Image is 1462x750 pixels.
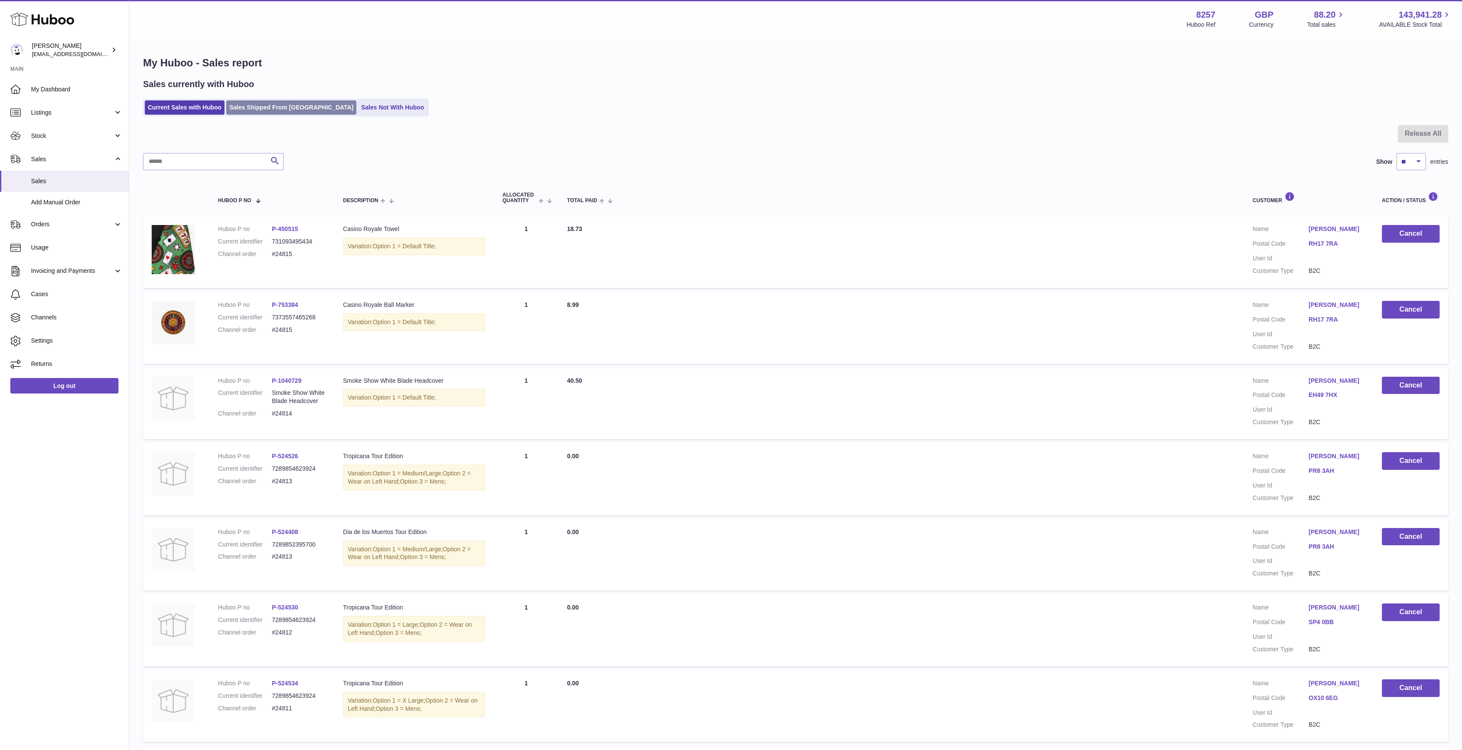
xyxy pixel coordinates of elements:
[31,198,122,206] span: Add Manual Order
[343,198,378,203] span: Description
[272,301,298,308] a: P-753384
[343,528,485,536] div: Dia de los Muertos Tour Edition
[31,337,122,345] span: Settings
[272,453,298,459] a: P-524526
[272,553,326,561] dd: #24813
[218,198,251,203] span: Huboo P no
[32,42,109,58] div: [PERSON_NAME]
[373,621,420,628] span: Option 1 = Large;
[567,301,579,308] span: 8.99
[1253,645,1309,653] dt: Customer Type
[1309,467,1365,475] a: PR8 3AH
[272,604,298,611] a: P-524530
[218,528,272,536] dt: Huboo P no
[1430,158,1448,166] span: entries
[1253,569,1309,578] dt: Customer Type
[152,301,195,344] img: 82571695303554.jpg
[373,697,425,704] span: Option 1 = X Large;
[348,470,471,485] span: Option 2 = Wear on Left Hand;
[343,225,485,233] div: Casino Royale Towel
[494,368,558,440] td: 1
[1382,377,1440,394] button: Cancel
[218,553,272,561] dt: Channel order
[373,243,436,250] span: Option 1 = Default Title;
[494,595,558,666] td: 1
[1309,418,1365,426] dd: B2C
[373,470,443,477] span: Option 1 = Medium/Large;
[343,377,485,385] div: Smoke Show White Blade Headcover
[1307,9,1345,29] a: 88.20 Total sales
[32,50,127,57] span: [EMAIL_ADDRESS][DOMAIN_NAME]
[152,225,195,274] img: 82571693400840.jpeg
[343,301,485,309] div: Casino Royale Ball Marker
[31,132,113,140] span: Stock
[1253,301,1309,311] dt: Name
[218,603,272,612] dt: Huboo P no
[494,444,558,515] td: 1
[1309,694,1365,702] a: OX10 6EG
[1379,9,1452,29] a: 143,941.28 AVAILABLE Stock Total
[272,225,298,232] a: P-450515
[152,603,195,647] img: no-photo.jpg
[218,313,272,322] dt: Current identifier
[1307,21,1345,29] span: Total sales
[1309,377,1365,385] a: [PERSON_NAME]
[218,377,272,385] dt: Huboo P no
[1382,528,1440,546] button: Cancel
[1309,603,1365,612] a: [PERSON_NAME]
[343,237,485,255] div: Variation:
[343,679,485,687] div: Tropicana Tour Edition
[31,220,113,228] span: Orders
[152,377,195,420] img: no-photo.jpg
[1309,343,1365,351] dd: B2C
[502,192,536,203] span: ALLOCATED Quantity
[1253,192,1365,203] div: Customer
[1249,21,1274,29] div: Currency
[567,225,582,232] span: 18.73
[218,704,272,712] dt: Channel order
[1309,267,1365,275] dd: B2C
[1253,254,1309,262] dt: User Id
[31,177,122,185] span: Sales
[218,237,272,246] dt: Current identifier
[1253,225,1309,235] dt: Name
[1253,543,1309,553] dt: Postal Code
[1309,543,1365,551] a: PR8 3AH
[1309,679,1365,687] a: [PERSON_NAME]
[272,692,326,700] dd: 7289854623924
[31,360,122,368] span: Returns
[218,225,272,233] dt: Huboo P no
[1382,225,1440,243] button: Cancel
[10,44,23,56] img: don@skinsgolf.com
[567,453,579,459] span: 0.00
[400,478,446,485] span: Option 3 = Mens;
[272,313,326,322] dd: 7373557465268
[343,313,485,331] div: Variation:
[343,389,485,406] div: Variation:
[567,680,579,687] span: 0.00
[1253,240,1309,250] dt: Postal Code
[272,377,302,384] a: P-1040729
[1253,709,1309,717] dt: User Id
[1253,633,1309,641] dt: User Id
[494,292,558,364] td: 1
[1253,481,1309,490] dt: User Id
[494,216,558,288] td: 1
[358,100,427,115] a: Sales Not With Huboo
[1309,569,1365,578] dd: B2C
[272,326,326,334] dd: #24815
[272,465,326,473] dd: 7289854623924
[1309,316,1365,324] a: RH17 7RA
[567,528,579,535] span: 0.00
[1382,192,1440,203] div: Action / Status
[400,553,446,560] span: Option 3 = Mens;
[1309,494,1365,502] dd: B2C
[373,546,443,553] span: Option 1 = Medium/Large;
[31,290,122,298] span: Cases
[272,541,326,549] dd: 7289852395700
[1309,721,1365,729] dd: B2C
[1253,316,1309,326] dt: Postal Code
[218,477,272,485] dt: Channel order
[343,603,485,612] div: Tropicana Tour Edition
[1399,9,1442,21] span: 143,941.28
